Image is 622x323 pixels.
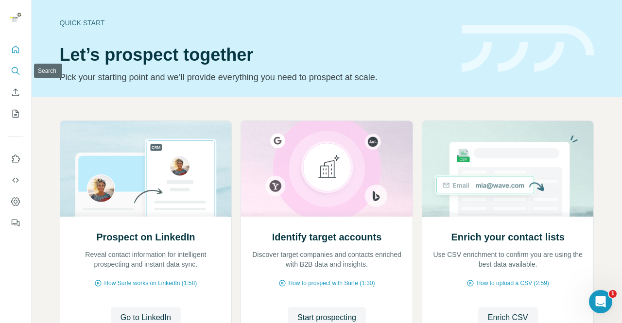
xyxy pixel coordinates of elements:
img: banner [462,25,594,72]
h2: Enrich your contact lists [451,230,564,244]
button: Quick start [8,41,23,58]
button: Enrich CSV [8,84,23,101]
button: Feedback [8,214,23,232]
button: Use Surfe API [8,171,23,189]
iframe: Intercom live chat [589,290,612,313]
p: Reveal contact information for intelligent prospecting and instant data sync. [70,250,222,269]
button: Use Surfe on LinkedIn [8,150,23,168]
h1: Let’s prospect together [60,45,450,65]
h2: Prospect on LinkedIn [96,230,195,244]
h2: Identify target accounts [272,230,382,244]
p: Use CSV enrichment to confirm you are using the best data available. [432,250,584,269]
div: Quick start [60,18,450,28]
button: My lists [8,105,23,122]
img: Prospect on LinkedIn [60,121,232,217]
p: Pick your starting point and we’ll provide everything you need to prospect at scale. [60,70,450,84]
button: Dashboard [8,193,23,210]
span: How to upload a CSV (2:59) [476,279,549,288]
span: How Surfe works on LinkedIn (1:58) [104,279,197,288]
span: 1 [609,290,617,298]
img: Enrich your contact lists [422,121,594,217]
img: Identify target accounts [241,121,413,217]
button: Search [8,62,23,80]
span: How to prospect with Surfe (1:30) [288,279,375,288]
img: Avatar [8,10,23,25]
p: Discover target companies and contacts enriched with B2B data and insights. [251,250,403,269]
